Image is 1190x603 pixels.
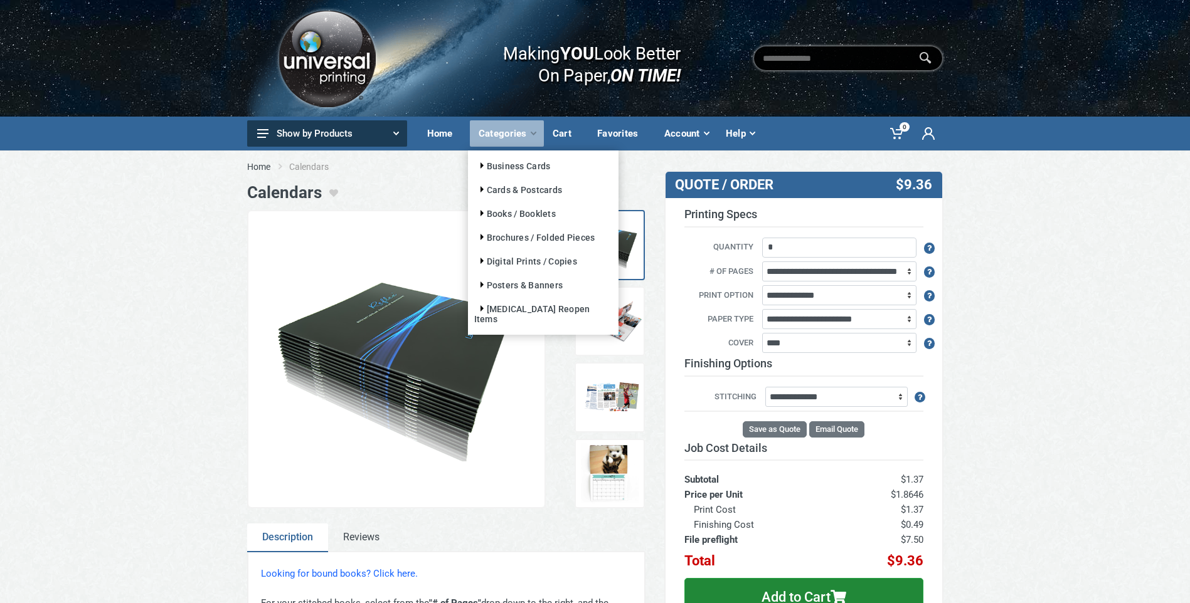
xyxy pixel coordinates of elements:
[261,258,532,461] img: Saddlestich Book
[247,160,270,173] a: Home
[470,120,544,147] div: Categories
[588,117,656,150] a: Favorites
[247,523,328,552] a: Description
[575,362,645,433] a: Samples
[261,568,418,579] a: Looking for bound books? Click here.
[809,421,864,438] button: Email Quote
[684,460,841,487] th: Subtotal
[684,441,923,455] h3: Job Cost Details
[289,160,348,173] li: Calendars
[575,439,645,509] a: Calendar
[578,366,641,429] img: Samples
[684,517,841,532] th: Finishing Cost
[474,185,563,195] a: Cards & Postcards
[588,120,656,147] div: Favorites
[479,30,681,87] div: Making Look Better On Paper,
[684,547,841,569] th: Total
[684,502,841,517] th: Print Cost
[474,280,563,290] a: Posters & Banners
[474,233,595,243] a: Brochures / Folded Pieces
[474,304,590,324] a: [MEDICAL_DATA] Reopen Items
[544,120,588,147] div: Cart
[474,209,556,219] a: Books / Booklets
[328,523,395,552] a: Reviews
[274,6,380,112] img: Logo.png
[901,504,923,515] span: $1.37
[901,534,923,545] span: $7.50
[887,553,923,569] span: $9.36
[247,120,407,147] button: Show by Products
[743,421,807,438] button: Save as Quote
[684,532,841,547] th: File preflight
[717,120,763,147] div: Help
[474,256,577,266] a: Digital Prints / Copies
[901,474,923,485] span: $1.37
[900,122,910,132] span: 0
[656,120,717,147] div: Account
[474,161,551,171] a: Business Cards
[578,443,641,505] img: Calendar
[891,489,923,500] span: $1.8646
[560,43,594,64] b: YOU
[675,337,760,350] label: Cover
[418,120,470,147] div: Home
[247,160,943,173] nav: breadcrumb
[418,117,470,150] a: Home
[896,177,932,193] span: $9.36
[684,391,763,404] label: Stitching
[578,290,641,353] img: Open Spreads
[544,117,588,150] a: Cart
[247,183,322,202] h1: Calendars
[610,65,681,86] i: ON TIME!
[901,519,923,530] span: $0.49
[684,357,923,377] h3: Finishing Options
[881,117,913,150] a: 0
[684,487,841,502] th: Price per Unit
